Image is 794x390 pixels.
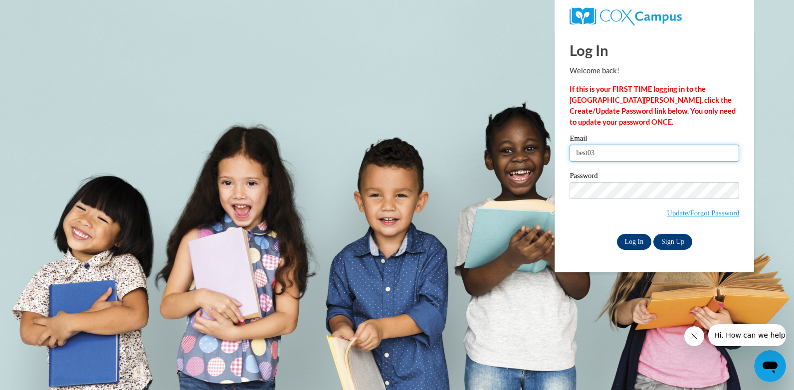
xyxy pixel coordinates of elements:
a: Sign Up [653,234,692,250]
label: Password [570,172,739,182]
a: Update/Forgot Password [667,209,739,217]
iframe: Button to launch messaging window [754,350,786,382]
a: COX Campus [570,7,739,25]
input: Log In [617,234,652,250]
h1: Log In [570,40,739,60]
iframe: Close message [684,326,704,346]
img: COX Campus [570,7,681,25]
p: Welcome back! [570,65,739,76]
iframe: Message from company [708,324,786,346]
label: Email [570,135,739,145]
strong: If this is your FIRST TIME logging in to the [GEOGRAPHIC_DATA][PERSON_NAME], click the Create/Upd... [570,85,736,126]
span: Hi. How can we help? [6,7,81,15]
